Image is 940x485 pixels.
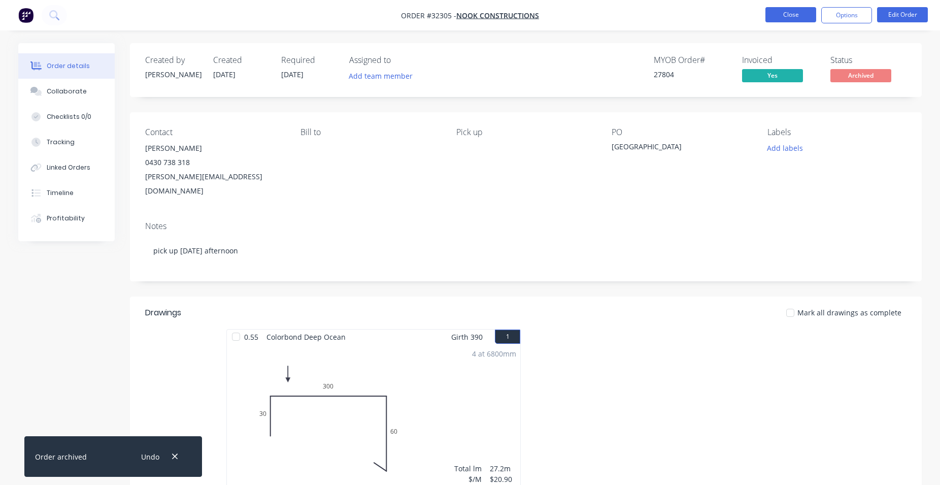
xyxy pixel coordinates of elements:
div: [PERSON_NAME] [145,69,201,80]
button: Edit Order [877,7,928,22]
button: Options [821,7,872,23]
div: Tracking [47,138,75,147]
div: Created [213,55,269,65]
img: Factory [18,8,33,23]
div: Timeline [47,188,74,198]
div: 27.2m [490,463,516,474]
div: Invoiced [742,55,818,65]
span: Colorbond Deep Ocean [262,330,350,344]
button: Linked Orders [18,155,115,180]
span: Yes [742,69,803,82]
div: Order details [47,61,90,71]
span: 0.55 [240,330,262,344]
div: 4 at 6800mm [472,348,516,359]
button: Close [765,7,816,22]
button: Add team member [349,69,418,83]
button: Profitability [18,206,115,231]
button: Add team member [344,69,418,83]
div: Bill to [300,127,440,137]
span: Mark all drawings as complete [797,307,901,318]
div: Assigned to [349,55,451,65]
span: [DATE] [281,70,304,79]
div: $20.90 [490,474,516,484]
div: PO [612,127,751,137]
div: [GEOGRAPHIC_DATA] [612,141,738,155]
div: Profitability [47,214,85,223]
div: Total lm [454,463,482,474]
div: Order archived [35,451,87,462]
div: Status [830,55,907,65]
div: MYOB Order # [654,55,730,65]
div: Pick up [456,127,595,137]
div: Checklists 0/0 [47,112,91,121]
button: Add labels [761,141,808,155]
div: 0430 738 318 [145,155,284,170]
div: Contact [145,127,284,137]
span: Archived [830,69,891,82]
div: Labels [767,127,907,137]
button: Timeline [18,180,115,206]
div: Required [281,55,337,65]
button: Order details [18,53,115,79]
span: Girth 390 [451,330,483,344]
button: Checklists 0/0 [18,104,115,130]
div: Linked Orders [47,163,90,172]
div: Drawings [145,307,181,319]
div: Created by [145,55,201,65]
div: [PERSON_NAME][EMAIL_ADDRESS][DOMAIN_NAME] [145,170,284,198]
button: 1 [495,330,520,344]
div: 27804 [654,69,730,80]
span: [DATE] [213,70,236,79]
a: NOOK CONSTRUCTIONS [456,11,539,20]
span: Order #32305 - [401,11,456,20]
div: [PERSON_NAME]0430 738 318[PERSON_NAME][EMAIL_ADDRESS][DOMAIN_NAME] [145,141,284,198]
div: Collaborate [47,87,87,96]
button: Collaborate [18,79,115,104]
div: $/M [454,474,482,484]
button: Undo [136,450,164,464]
div: Notes [145,221,907,231]
div: pick up [DATE] afternoon [145,235,907,266]
div: [PERSON_NAME] [145,141,284,155]
button: Tracking [18,130,115,155]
